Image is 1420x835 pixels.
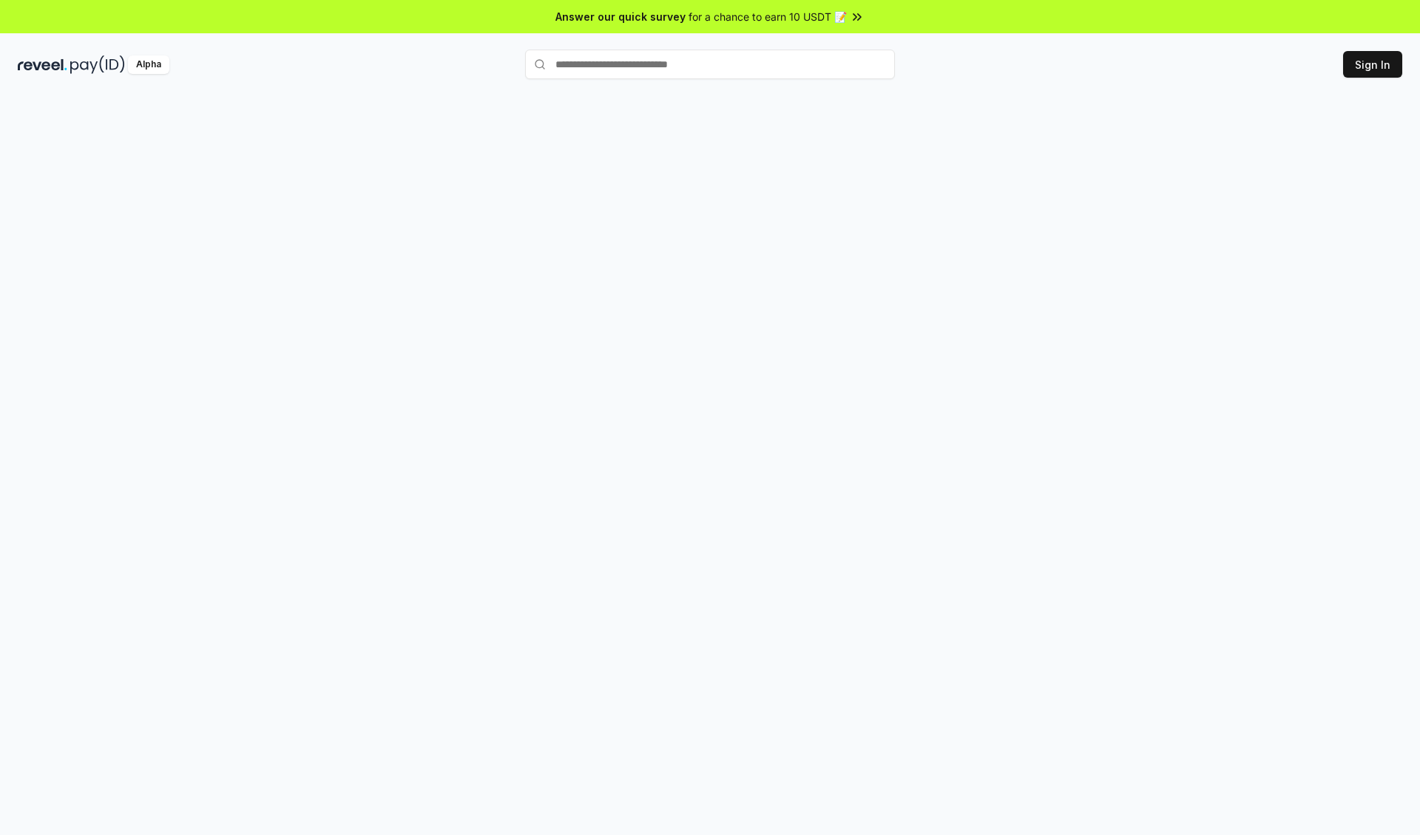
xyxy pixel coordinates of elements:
span: Answer our quick survey [555,9,686,24]
button: Sign In [1343,51,1402,78]
div: Alpha [128,55,169,74]
span: for a chance to earn 10 USDT 📝 [689,9,847,24]
img: pay_id [70,55,125,74]
img: reveel_dark [18,55,67,74]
